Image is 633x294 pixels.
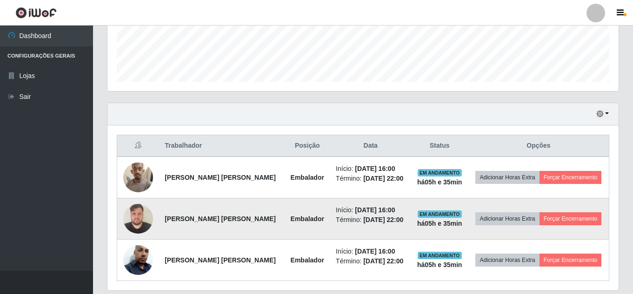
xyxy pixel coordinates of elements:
th: Data [330,135,411,157]
span: EM ANDAMENTO [418,169,462,176]
time: [DATE] 22:00 [363,216,403,223]
th: Status [411,135,468,157]
button: Adicionar Horas Extra [475,171,539,184]
img: 1739909424549.jpeg [123,157,153,197]
img: 1733931540736.jpeg [123,199,153,238]
li: Início: [336,247,405,256]
time: [DATE] 16:00 [355,248,395,255]
li: Início: [336,205,405,215]
strong: [PERSON_NAME] [PERSON_NAME] [165,174,276,181]
time: [DATE] 22:00 [363,175,403,182]
time: [DATE] 22:00 [363,257,403,265]
time: [DATE] 16:00 [355,165,395,172]
span: EM ANDAMENTO [418,210,462,218]
strong: há 05 h e 35 min [417,220,462,227]
strong: Embalador [291,256,324,264]
strong: [PERSON_NAME] [PERSON_NAME] [165,215,276,222]
strong: Embalador [291,174,324,181]
time: [DATE] 16:00 [355,206,395,214]
th: Posição [284,135,330,157]
li: Término: [336,215,405,225]
strong: há 05 h e 35 min [417,178,462,186]
li: Término: [336,256,405,266]
strong: [PERSON_NAME] [PERSON_NAME] [165,256,276,264]
img: CoreUI Logo [15,7,57,19]
span: EM ANDAMENTO [418,252,462,259]
li: Início: [336,164,405,174]
button: Forçar Encerramento [540,171,602,184]
li: Término: [336,174,405,183]
th: Opções [468,135,609,157]
button: Adicionar Horas Extra [475,254,539,267]
button: Forçar Encerramento [540,212,602,225]
strong: há 05 h e 35 min [417,261,462,268]
img: 1740359747198.jpeg [123,234,153,287]
button: Adicionar Horas Extra [475,212,539,225]
button: Forçar Encerramento [540,254,602,267]
th: Trabalhador [159,135,284,157]
strong: Embalador [291,215,324,222]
